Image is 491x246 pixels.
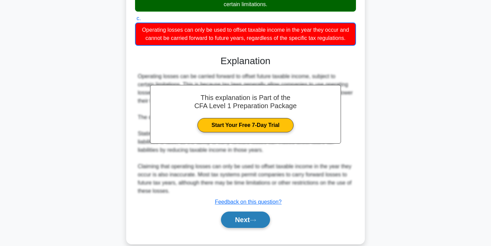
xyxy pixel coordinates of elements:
a: Feedback on this question? [215,199,282,205]
h3: Explanation [139,55,352,67]
span: c. [136,15,140,21]
div: Operating losses can be carried forward to offset future taxable income, subject to certain limit... [138,72,353,195]
button: Next [221,212,270,228]
a: Start Your Free 7-Day Trial [197,118,293,132]
div: Operating losses can only be used to offset taxable income in the year they occur and cannot be c... [135,23,356,46]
